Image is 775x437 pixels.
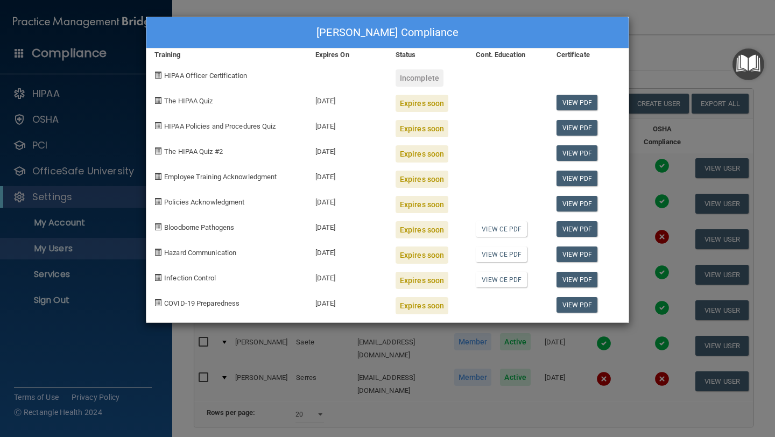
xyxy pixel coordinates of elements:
[556,272,598,287] a: View PDF
[307,264,387,289] div: [DATE]
[476,246,527,262] a: View CE PDF
[164,72,247,80] span: HIPAA Officer Certification
[307,238,387,264] div: [DATE]
[396,272,448,289] div: Expires soon
[589,361,762,404] iframe: Drift Widget Chat Controller
[307,163,387,188] div: [DATE]
[396,297,448,314] div: Expires soon
[164,122,276,130] span: HIPAA Policies and Procedures Quiz
[556,145,598,161] a: View PDF
[468,48,548,61] div: Cont. Education
[146,48,307,61] div: Training
[732,48,764,80] button: Open Resource Center
[476,272,527,287] a: View CE PDF
[396,221,448,238] div: Expires soon
[396,95,448,112] div: Expires soon
[164,147,223,156] span: The HIPAA Quiz #2
[164,97,213,105] span: The HIPAA Quiz
[387,48,468,61] div: Status
[556,120,598,136] a: View PDF
[307,289,387,314] div: [DATE]
[164,299,239,307] span: COVID-19 Preparedness
[307,188,387,213] div: [DATE]
[396,120,448,137] div: Expires soon
[164,198,244,206] span: Policies Acknowledgment
[164,223,234,231] span: Bloodborne Pathogens
[396,145,448,163] div: Expires soon
[307,87,387,112] div: [DATE]
[556,246,598,262] a: View PDF
[396,246,448,264] div: Expires soon
[164,274,216,282] span: Infection Control
[307,213,387,238] div: [DATE]
[146,17,629,48] div: [PERSON_NAME] Compliance
[307,112,387,137] div: [DATE]
[164,173,277,181] span: Employee Training Acknowledgment
[556,297,598,313] a: View PDF
[556,171,598,186] a: View PDF
[164,249,236,257] span: Hazard Communication
[307,137,387,163] div: [DATE]
[307,48,387,61] div: Expires On
[556,95,598,110] a: View PDF
[556,221,598,237] a: View PDF
[476,221,527,237] a: View CE PDF
[556,196,598,212] a: View PDF
[548,48,629,61] div: Certificate
[396,196,448,213] div: Expires soon
[396,171,448,188] div: Expires soon
[396,69,443,87] div: Incomplete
